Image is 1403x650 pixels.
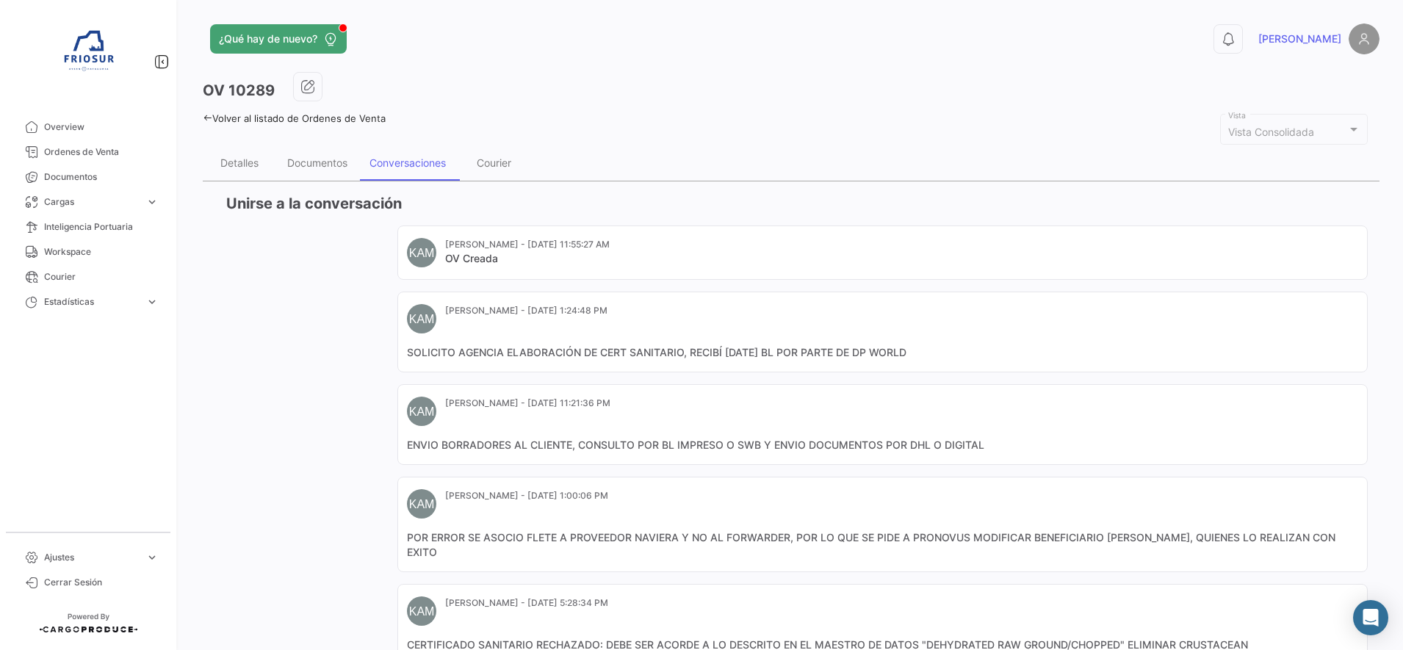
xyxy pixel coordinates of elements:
[12,239,165,264] a: Workspace
[219,32,317,46] span: ¿Qué hay de nuevo?
[1353,600,1388,635] div: Abrir Intercom Messenger
[44,170,159,184] span: Documentos
[445,251,610,266] mat-card-title: OV Creada
[12,264,165,289] a: Courier
[203,80,275,101] h3: OV 10289
[407,345,1358,360] mat-card-content: SOLICITO AGENCIA ELABORACIÓN DE CERT SANITARIO, RECIBÍ [DATE] BL POR PARTE DE DP WORLD
[407,489,436,519] div: KAM
[44,195,140,209] span: Cargas
[51,18,125,91] img: 6ea6c92c-e42a-4aa8-800a-31a9cab4b7b0.jpg
[445,304,607,317] mat-card-subtitle: [PERSON_NAME] - [DATE] 1:24:48 PM
[477,156,511,169] div: Courier
[407,238,436,267] div: KAM
[203,112,386,124] a: Volver al listado de Ordenes de Venta
[12,214,165,239] a: Inteligencia Portuaria
[44,145,159,159] span: Ordenes de Venta
[210,24,347,54] button: ¿Qué hay de nuevo?
[445,397,610,410] mat-card-subtitle: [PERSON_NAME] - [DATE] 11:21:36 PM
[12,115,165,140] a: Overview
[44,245,159,259] span: Workspace
[12,165,165,189] a: Documentos
[407,397,436,426] div: KAM
[145,551,159,564] span: expand_more
[369,156,446,169] div: Conversaciones
[12,140,165,165] a: Ordenes de Venta
[1349,24,1379,54] img: placeholder-user.png
[407,438,1358,452] mat-card-content: ENVIO BORRADORES AL CLIENTE, CONSULTO POR BL IMPRESO O SWB Y ENVIO DOCUMENTOS POR DHL O DIGITAL
[226,193,1368,214] h3: Unirse a la conversación
[44,576,159,589] span: Cerrar Sesión
[220,156,259,169] div: Detalles
[407,530,1358,560] mat-card-content: POR ERROR SE ASOCIO FLETE A PROVEEDOR NAVIERA Y NO AL FORWARDER, POR LO QUE SE PIDE A PRONOVUS MO...
[407,304,436,333] div: KAM
[145,295,159,308] span: expand_more
[287,156,347,169] div: Documentos
[44,220,159,234] span: Inteligencia Portuaria
[445,596,608,610] mat-card-subtitle: [PERSON_NAME] - [DATE] 5:28:34 PM
[445,489,608,502] mat-card-subtitle: [PERSON_NAME] - [DATE] 1:00:06 PM
[407,596,436,626] div: KAM
[44,551,140,564] span: Ajustes
[145,195,159,209] span: expand_more
[1228,126,1314,138] span: Vista Consolidada
[44,120,159,134] span: Overview
[44,295,140,308] span: Estadísticas
[1258,32,1341,46] span: [PERSON_NAME]
[445,238,610,251] mat-card-subtitle: [PERSON_NAME] - [DATE] 11:55:27 AM
[44,270,159,284] span: Courier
